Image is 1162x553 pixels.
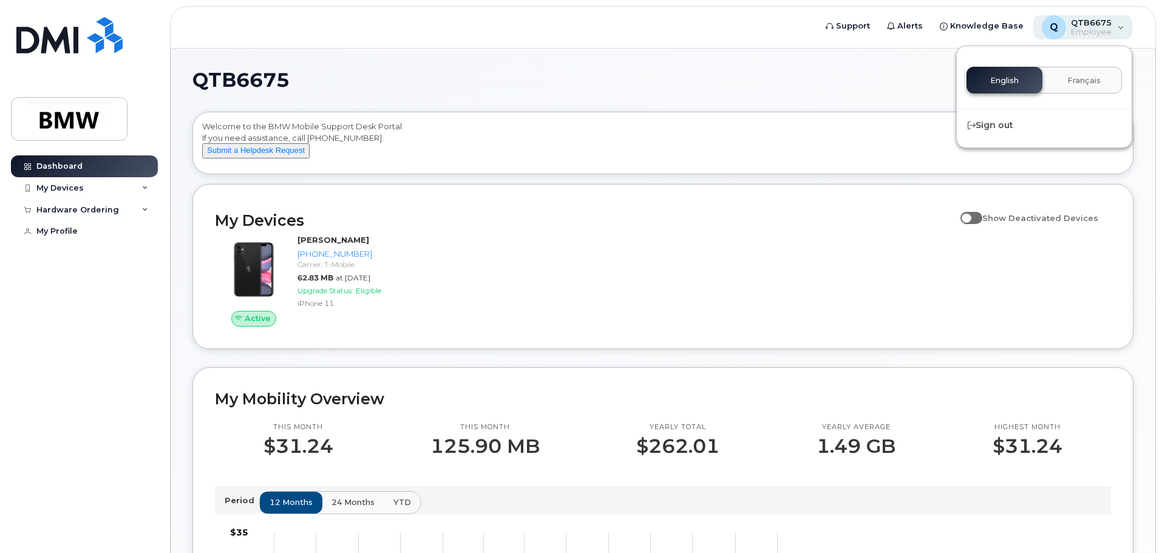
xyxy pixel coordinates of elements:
[817,435,895,457] p: 1.49 GB
[960,206,970,216] input: Show Deactivated Devices
[202,143,310,158] button: Submit a Helpdesk Request
[202,145,310,155] a: Submit a Helpdesk Request
[202,121,1124,169] div: Welcome to the BMW Mobile Support Desk Portal If you need assistance, call [PHONE_NUMBER].
[982,213,1098,223] span: Show Deactivated Devices
[215,211,954,229] h2: My Devices
[393,497,411,508] span: YTD
[263,435,333,457] p: $31.24
[297,235,369,245] strong: [PERSON_NAME]
[263,422,333,432] p: This month
[993,435,1062,457] p: $31.24
[297,298,423,308] div: iPhone 11
[957,114,1132,137] div: Sign out
[430,435,540,457] p: 125.90 MB
[225,495,259,506] p: Period
[245,313,271,324] span: Active
[1109,500,1153,544] iframe: Messenger Launcher
[356,286,381,295] span: Eligible
[331,497,375,508] span: 24 months
[336,273,370,282] span: at [DATE]
[297,273,333,282] span: 62.83 MB
[225,240,283,299] img: iPhone_11.jpg
[297,248,423,260] div: [PHONE_NUMBER]
[215,234,428,327] a: Active[PERSON_NAME][PHONE_NUMBER]Carrier: T-Mobile62.83 MBat [DATE]Upgrade Status:EligibleiPhone 11
[1067,76,1101,86] span: Français
[636,435,719,457] p: $262.01
[192,71,290,89] span: QTB6675
[230,527,248,538] tspan: $35
[817,422,895,432] p: Yearly average
[636,422,719,432] p: Yearly total
[993,422,1062,432] p: Highest month
[297,259,423,270] div: Carrier: T-Mobile
[430,422,540,432] p: This month
[215,390,1111,408] h2: My Mobility Overview
[297,286,353,295] span: Upgrade Status:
